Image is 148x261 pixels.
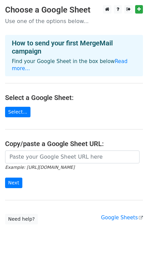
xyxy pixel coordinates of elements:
a: Google Sheets [101,215,143,221]
h4: How to send your first MergeMail campaign [12,39,136,55]
h3: Choose a Google Sheet [5,5,143,15]
p: Use one of the options below... [5,18,143,25]
p: Find your Google Sheet in the box below [12,58,136,72]
a: Need help? [5,214,38,224]
h4: Copy/paste a Google Sheet URL: [5,140,143,148]
a: Read more... [12,58,128,72]
a: Select... [5,107,30,117]
input: Paste your Google Sheet URL here [5,150,140,163]
input: Next [5,178,22,188]
small: Example: [URL][DOMAIN_NAME] [5,165,75,170]
h4: Select a Google Sheet: [5,94,143,102]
